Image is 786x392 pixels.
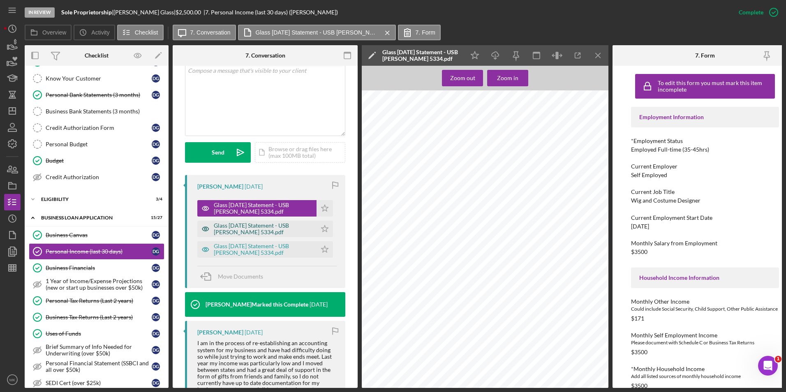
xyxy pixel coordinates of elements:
[85,52,109,59] div: Checklist
[524,190,537,194] span: [DATE]
[190,29,231,36] label: 7. Conversation
[534,203,536,206] span: 2
[495,97,521,101] span: 1041781625782
[135,29,158,36] label: Checklist
[695,52,715,59] div: 7. Form
[29,325,164,342] a: Uses of FundsDG
[42,29,66,36] label: Overview
[206,301,308,308] div: [PERSON_NAME] Marked this Complete
[46,380,152,386] div: SEDI Cert (over $25k)
[534,211,536,215] span: 6
[391,105,438,109] span: REF=251180092388790N00
[46,157,152,164] div: Budget
[152,124,160,132] div: D G
[524,203,531,206] span: May
[46,232,152,238] div: Business Canvas
[29,276,164,293] a: 1 Year of Income/Expense Projections (new or start up businesses over $50k)DG
[447,203,460,206] span: [DATE]
[453,105,492,109] span: 3264681992PAYMENT
[447,198,460,202] span: [DATE]
[422,194,434,198] span: 165.57
[591,118,604,122] span: 156.00-
[46,125,152,131] div: Credit Authorization Form
[380,190,382,194] span: 9
[524,140,554,143] span: Total Year to Date
[197,183,243,190] div: [PERSON_NAME]
[499,211,511,215] span: 128.34
[424,186,434,189] span: 25.99
[385,110,420,113] span: Electronic Withdrawal
[41,197,142,202] div: ELIGIBILITY
[214,243,312,256] div: Glass [DATE] Statement - USB [PERSON_NAME] 5334.pdf
[499,186,511,189] span: 196.44
[524,194,537,198] span: [DATE]
[422,198,434,202] span: 520.18
[197,200,333,217] button: Glass [DATE] Statement - USB [PERSON_NAME] 5334.pdf
[524,207,531,211] span: May
[370,207,383,211] span: [DATE]
[46,278,152,291] div: 1 Year of Income/Expense Projections (new or start up businesses over $50k)
[391,97,438,101] span: REF=251150151233730N00
[370,190,376,194] span: Apr
[4,371,21,388] button: MK
[370,92,383,96] span: [DATE]
[152,91,160,99] div: D G
[152,140,160,148] div: D G
[370,101,383,105] span: [DATE]
[91,29,109,36] label: Activity
[416,29,435,36] label: 7. Form
[447,190,460,194] span: [DATE]
[370,110,383,113] span: [DATE]
[447,207,460,211] span: [DATE]
[46,75,152,82] div: Know Your Customer
[29,169,164,185] a: Credit AuthorizationDG
[631,332,779,339] div: Monthly Self Employment Income
[391,122,438,126] span: REF=251210103124600N00
[487,70,528,86] button: Zoom in
[593,88,604,92] span: 36.00-
[380,118,382,122] span: 2
[524,186,537,189] span: [DATE]
[117,25,164,40] button: Checklist
[370,177,406,181] span: Balance Summary
[631,366,779,372] div: *Monthly Household Income
[29,136,164,152] a: Personal BudgetDG
[524,182,532,185] span: Date
[417,165,520,168] span: A "waive" occurs when an assessed fee is credited back automatically.
[631,298,779,305] div: Monthly Other Income
[499,194,511,198] span: 186.49
[152,264,160,272] div: D G
[639,274,771,281] div: Household Income Information
[543,157,551,161] span: 0.00
[25,25,72,40] button: Overview
[539,148,551,152] span: 180.00
[212,142,224,163] div: Send
[494,144,502,148] span: 0.00
[631,189,779,195] div: Current Job Title
[631,146,709,153] div: Employed Full-time (35-45hrs)
[476,153,478,157] span: $
[476,148,478,152] span: $
[739,4,763,21] div: Complete
[173,25,236,40] button: 7. Conversation
[447,194,460,198] span: [DATE]
[631,240,779,247] div: Monthly Salary from Employment
[631,383,647,389] div: $3500
[29,70,164,87] a: Know Your CustomerDG
[595,110,603,113] span: 8.00-
[631,315,644,322] div: $171
[152,362,160,371] div: D G
[495,105,522,109] span: 1041791135494
[74,25,115,40] button: Activity
[29,103,164,120] a: Business Bank Statements (3 months)
[576,198,588,202] span: 497.65
[398,25,441,40] button: 7. Form
[631,339,779,347] div: Please document with Schedule C or Business Tax Returns
[499,203,511,206] span: 169.52
[148,215,162,220] div: 15 / 27
[658,80,773,93] div: To edit this form you must mark this item incomplete
[370,194,383,198] span: [DATE]
[631,197,700,204] div: Wig and Costume Designer
[152,330,160,338] div: D G
[576,203,588,206] span: 279.03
